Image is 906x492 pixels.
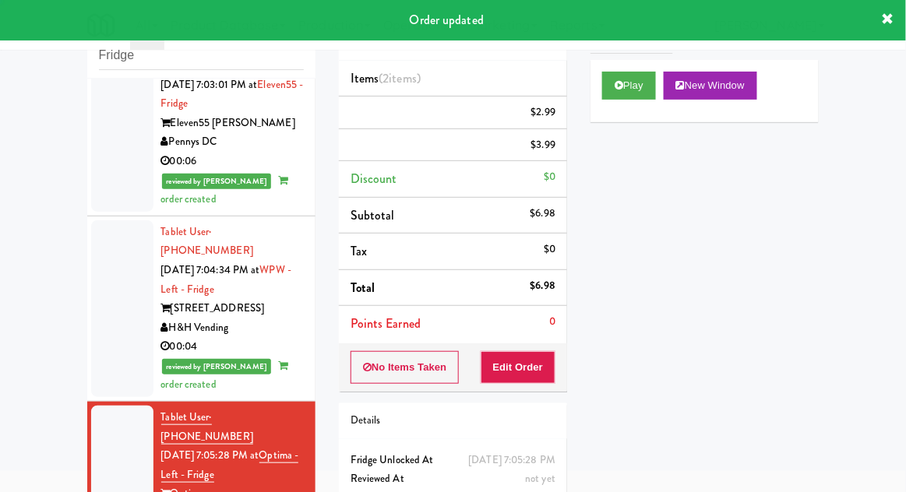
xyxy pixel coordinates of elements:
span: Items [351,69,421,87]
ng-pluralize: items [390,69,418,87]
div: Pennys DC [161,132,304,152]
li: Tablet User· [PHONE_NUMBER][DATE] 7:04:34 PM atWPW - Left - Fridge[STREET_ADDRESS]H&H Vending00:0... [87,216,316,402]
div: 0 [549,312,555,332]
div: $0 [544,167,555,187]
div: H&H Vending [161,318,304,338]
span: Subtotal [351,206,395,224]
span: Order updated [410,11,484,29]
span: reviewed by [PERSON_NAME] [162,174,272,189]
div: $2.99 [531,103,556,122]
a: WPW - Left - Fridge [161,262,292,297]
button: New Window [664,72,757,100]
span: Points Earned [351,315,421,332]
a: Tablet User· [PHONE_NUMBER] [161,224,253,258]
span: Discount [351,170,397,188]
input: Search vision orders [99,41,304,70]
div: $3.99 [531,135,556,155]
div: [DATE] 7:05:28 PM [468,451,555,470]
span: (2 ) [379,69,421,87]
div: Fridge Unlocked At [351,451,555,470]
span: [DATE] 7:03:01 PM at [161,77,258,92]
span: Tax [351,242,367,260]
span: Total [351,279,375,297]
div: [STREET_ADDRESS] [161,299,304,318]
div: 00:04 [161,337,304,357]
div: $6.98 [531,276,556,296]
div: $6.98 [531,204,556,223]
span: not yet [525,471,555,486]
button: Play [602,72,656,100]
a: Optima - Left - Fridge [161,448,299,483]
span: · [PHONE_NUMBER] [161,409,253,444]
div: 00:06 [161,152,304,171]
button: No Items Taken [351,351,460,384]
div: Details [351,411,555,430]
div: Eleven55 [PERSON_NAME] [161,114,304,133]
button: Edit Order [481,351,556,384]
span: [DATE] 7:05:28 PM at [161,448,259,462]
div: Reviewed At [351,469,555,489]
a: Tablet User· [PHONE_NUMBER] [161,409,253,445]
span: [DATE] 7:04:34 PM at [161,262,260,277]
div: $0 [544,240,555,259]
span: reviewed by [PERSON_NAME] [162,359,272,374]
li: Tablet User· [PHONE_NUMBER][DATE] 7:03:01 PM atEleven55 - FridgeEleven55 [PERSON_NAME]Pennys DC00... [87,30,316,216]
